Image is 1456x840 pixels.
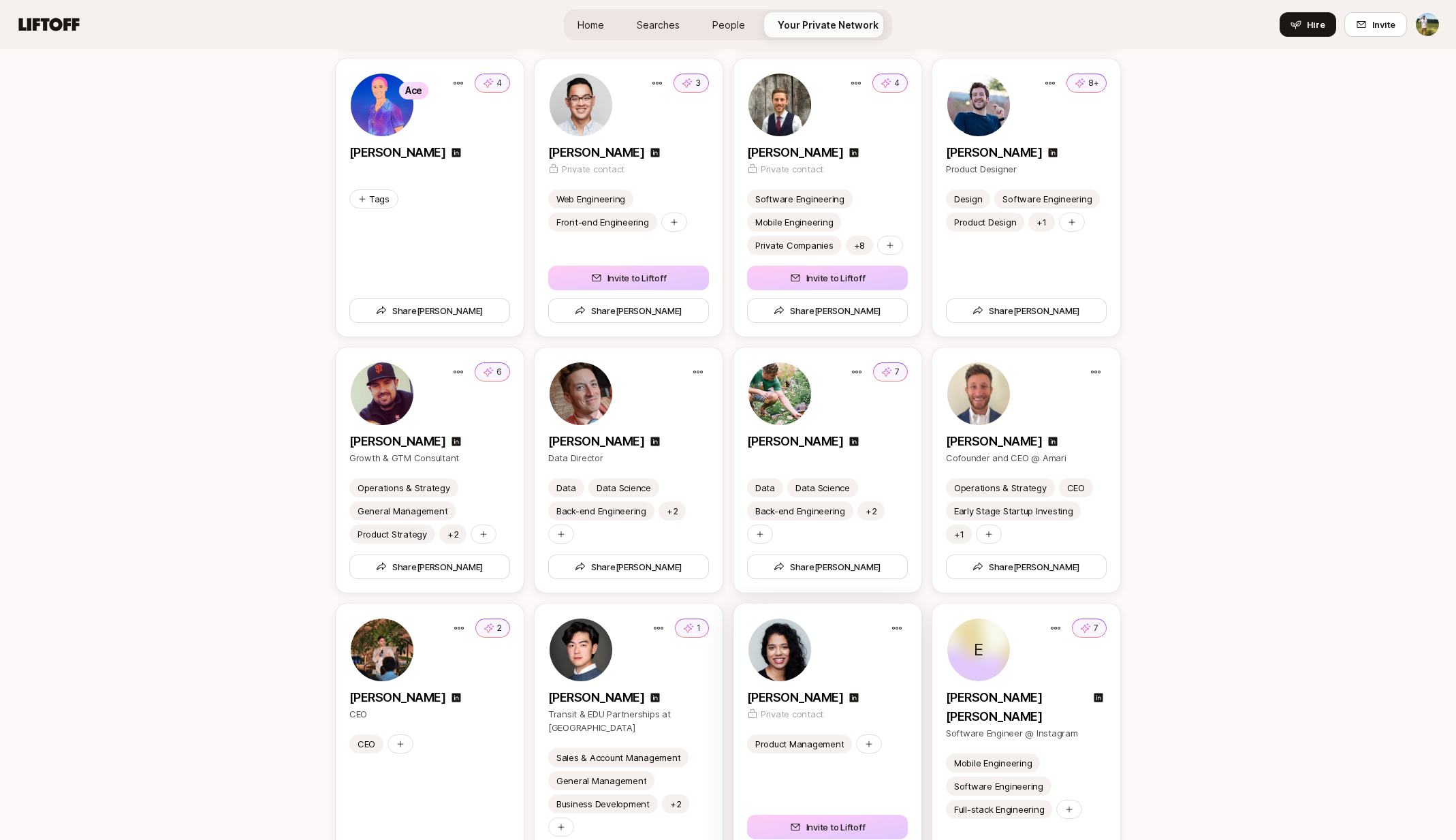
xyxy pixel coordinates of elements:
p: General Management [358,504,447,518]
img: ACg8ocLvjhFXXvRClJjm-xPfkkp9veM7FpBgciPjquukK9GRrNvCg31i2A=s160-c [947,74,1010,136]
div: +2 [447,527,458,541]
p: Private contact [761,707,823,721]
p: Data Science [795,481,850,495]
p: [PERSON_NAME] [548,688,644,707]
img: 27963843_fd39_4c38_b3e1_7a283bfd4dff.jpg [947,362,1010,425]
p: +1 [1036,215,1046,229]
a: 6[PERSON_NAME]Growth & GTM ConsultantOperations & StrategyGeneral ManagementProduct Strategy+2Sha... [336,347,524,593]
a: Home [567,12,615,37]
p: +8 [854,238,865,252]
p: Private contact [562,162,624,176]
span: Hire [1307,18,1325,31]
p: [PERSON_NAME] [349,432,445,451]
a: [PERSON_NAME]Data DirectorDataData ScienceBack-end Engineering+2Share[PERSON_NAME] [535,347,723,593]
button: 7 [873,362,908,382]
button: Share[PERSON_NAME] [548,298,709,323]
div: +2 [670,797,681,811]
p: 7 [1094,622,1098,634]
div: Mobile Engineering [755,215,833,229]
p: CEO [349,707,510,721]
img: 1837ba7b_b186_4877_999b_df32fa455514.jpg [550,74,612,136]
p: Data [755,481,775,495]
img: f1d21661_8497_401d_9e71_5cd0c6d81040.jpg [550,362,612,425]
p: 7 [895,366,900,378]
img: 8cb77b6b_04d1_4d33_baff_42962a893d71.jpg [351,74,413,136]
p: 3 [695,77,701,89]
span: Share [PERSON_NAME] [972,560,1080,574]
p: Operations & Strategy [954,481,1047,495]
p: CEO [1067,481,1085,495]
p: [PERSON_NAME] [747,143,843,162]
p: Back-end Engineering [755,504,845,518]
p: Data Science [597,481,651,495]
p: 1 [697,622,701,634]
p: Back-end Engineering [556,504,646,518]
button: Share[PERSON_NAME] [946,298,1107,323]
button: Invite to Liftoff [548,266,709,290]
p: Sales & Account Management [556,751,680,764]
button: 8+ [1066,74,1107,93]
p: Transit & EDU Partnerships at [GEOGRAPHIC_DATA] [548,707,709,734]
p: Design [954,192,982,206]
span: Invite [1372,18,1395,31]
a: 8+[PERSON_NAME]Product DesignerDesignSoftware EngineeringProduct Design+1Share[PERSON_NAME] [932,59,1120,337]
p: 6 [496,366,502,378]
span: Share [PERSON_NAME] [774,304,881,317]
p: 8+ [1088,77,1098,89]
img: a305352e_9152_435c_beb7_acc83ec683c2.jpg [351,362,413,425]
p: [PERSON_NAME] [946,432,1042,451]
img: e0e7876b_0a85_4a29_b4fd_ea03fcce9592.jpg [748,74,811,136]
button: Tyler Kieft [1415,12,1440,37]
button: Share[PERSON_NAME] [946,555,1107,579]
span: Share [PERSON_NAME] [376,560,484,574]
p: Web Engineering [556,192,625,206]
button: 7 [1072,619,1107,638]
p: Cofounder and CEO @ Amari [946,451,1107,465]
img: Tyler Kieft [1416,13,1439,36]
span: Share [PERSON_NAME] [575,560,682,574]
p: General Management [556,774,646,788]
div: Product Strategy [358,527,427,541]
p: [PERSON_NAME] [PERSON_NAME] [946,688,1088,726]
p: Product Management [755,737,844,751]
span: Share [PERSON_NAME] [774,560,881,574]
p: Front-end Engineering [556,215,649,229]
p: Data [556,481,576,495]
button: 6 [475,362,510,382]
p: [PERSON_NAME] [747,688,843,707]
div: Product Design [954,215,1016,229]
p: Private contact [761,162,823,176]
p: [PERSON_NAME] [349,143,445,162]
p: Tags [369,192,390,206]
p: [PERSON_NAME] [747,432,843,451]
a: Ace4[PERSON_NAME]TagsShare[PERSON_NAME] [336,59,524,337]
button: Invite to Liftoff [747,266,908,290]
a: Searches [626,12,691,37]
span: Searches [637,18,680,32]
button: Invite to Liftoff [747,815,908,839]
p: Software Engineering [1002,192,1092,206]
div: Software Engineering [954,779,1043,793]
img: ACg8ocKtLU_6q28kU66IWAHuTNTH-QM206wbNa4sBrumsjfXkU8Je4L1=s160-c [748,362,811,425]
button: Share[PERSON_NAME] [349,555,510,579]
p: Full-stack Engineering [954,803,1044,816]
p: Ace [405,82,422,99]
a: 7[PERSON_NAME]DataData ScienceBack-end Engineering+2Share[PERSON_NAME] [733,347,921,593]
p: +2 [866,504,876,518]
button: Hire [1280,12,1336,37]
div: Private Companies [755,238,834,252]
